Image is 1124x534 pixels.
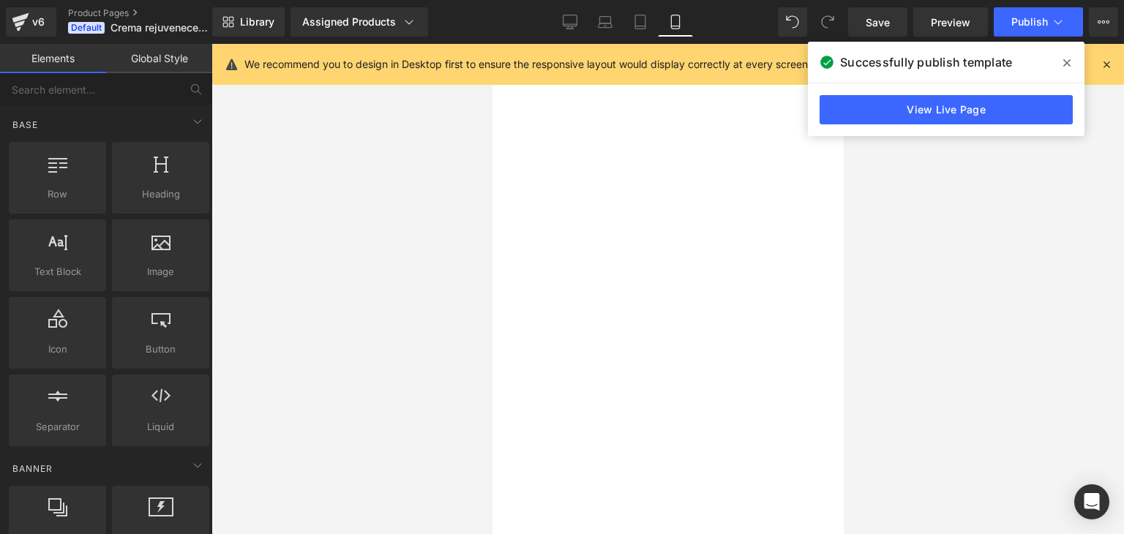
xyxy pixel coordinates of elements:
span: Preview [931,15,970,30]
button: Undo [778,7,807,37]
div: Assigned Products [302,15,416,29]
a: v6 [6,7,56,37]
button: More [1089,7,1118,37]
span: Publish [1011,16,1048,28]
span: Crema rejuvenecedora - Horse Elixir [110,22,209,34]
a: New Library [212,7,285,37]
span: Save [866,15,890,30]
span: Image [116,264,205,279]
p: We recommend you to design in Desktop first to ensure the responsive layout would display correct... [244,56,914,72]
a: Global Style [106,44,212,73]
a: Product Pages [68,7,236,19]
span: Icon [13,342,102,357]
a: Laptop [588,7,623,37]
span: Library [240,15,274,29]
a: Desktop [552,7,588,37]
span: Banner [11,462,54,475]
span: Text Block [13,264,102,279]
span: Default [68,22,105,34]
span: Row [13,187,102,202]
span: Successfully publish template [840,53,1012,71]
span: Liquid [116,419,205,435]
div: v6 [29,12,48,31]
div: Open Intercom Messenger [1074,484,1109,519]
button: Publish [994,7,1083,37]
a: View Live Page [820,95,1073,124]
button: Redo [813,7,842,37]
span: Separator [13,419,102,435]
a: Tablet [623,7,658,37]
span: Heading [116,187,205,202]
a: Preview [913,7,988,37]
span: Button [116,342,205,357]
span: Base [11,118,40,132]
a: Mobile [658,7,693,37]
